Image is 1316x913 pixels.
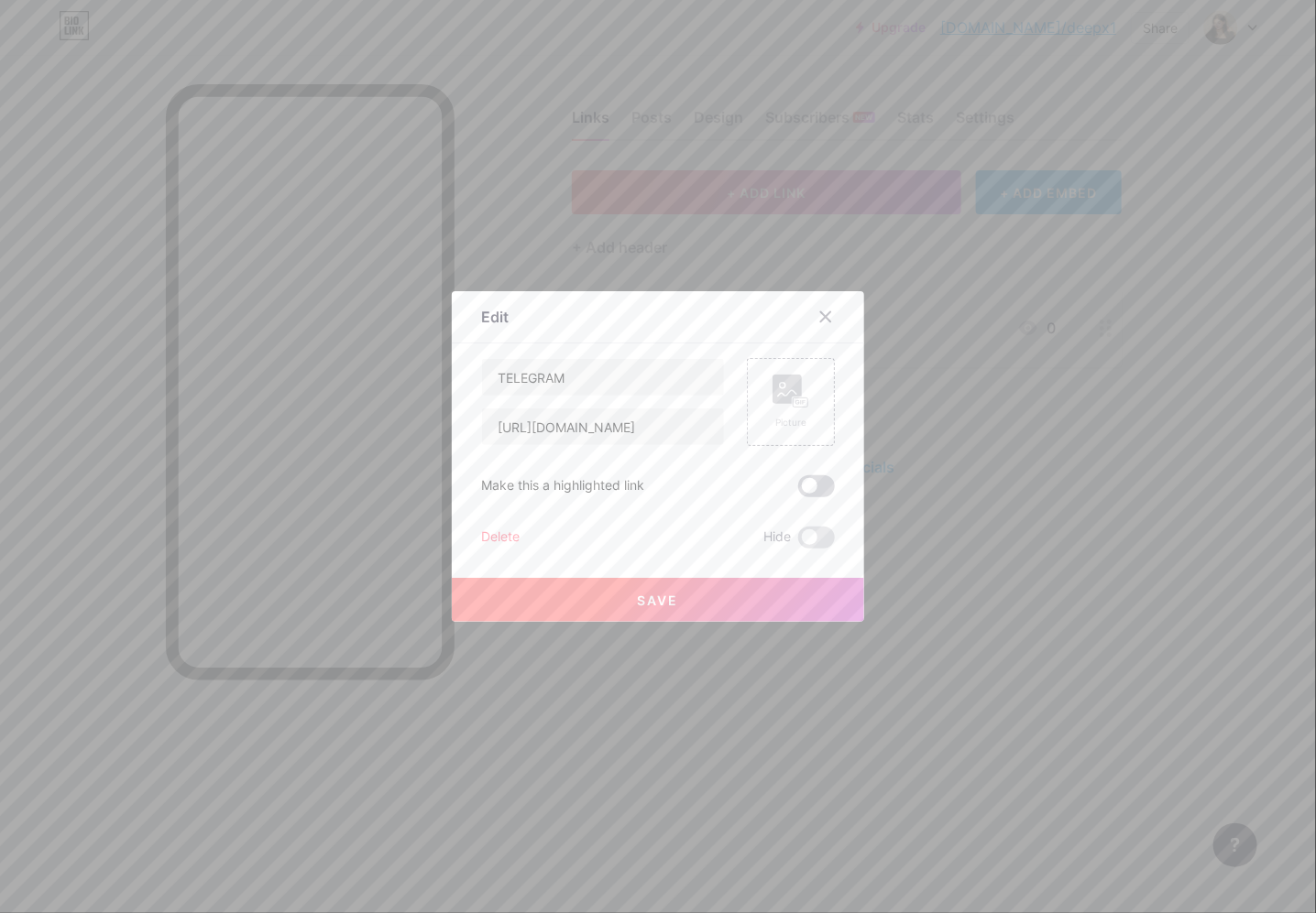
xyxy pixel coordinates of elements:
span: Hide [763,527,791,549]
div: Delete [481,527,520,549]
div: Picture [773,416,809,429]
span: Save [638,592,679,608]
div: Make this a highlighted link [481,475,644,497]
div: Edit [481,306,509,328]
input: URL [482,408,724,445]
input: Title [482,359,724,396]
button: Save [452,578,864,622]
